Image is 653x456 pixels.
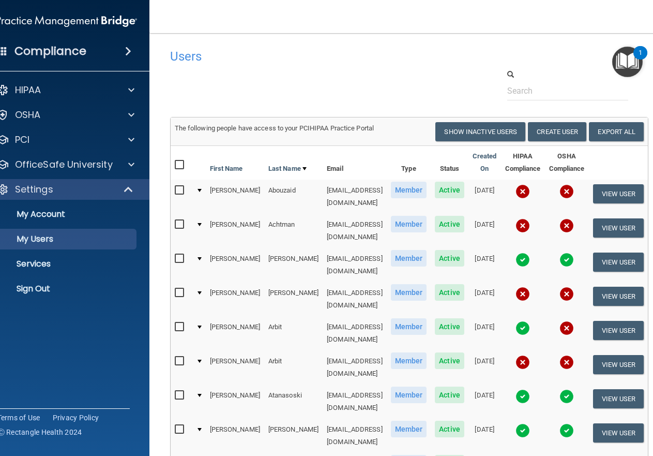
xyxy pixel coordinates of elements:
[206,282,264,316] td: [PERSON_NAME]
[264,419,323,453] td: [PERSON_NAME]
[206,214,264,248] td: [PERSON_NAME]
[515,184,530,199] img: cross.ca9f0e7f.svg
[435,250,464,267] span: Active
[264,282,323,316] td: [PERSON_NAME]
[206,180,264,214] td: [PERSON_NAME]
[474,383,641,424] iframe: Drift Widget Chat Controller
[15,134,29,146] p: PCI
[435,387,464,403] span: Active
[515,287,530,301] img: cross.ca9f0e7f.svg
[515,321,530,335] img: tick.e7d51cea.svg
[468,180,501,214] td: [DATE]
[264,316,323,350] td: Arbit
[15,183,53,196] p: Settings
[15,109,41,121] p: OSHA
[515,253,530,267] img: tick.e7d51cea.svg
[468,350,501,385] td: [DATE]
[323,419,387,453] td: [EMAIL_ADDRESS][DOMAIN_NAME]
[264,350,323,385] td: Arbit
[593,218,644,238] button: View User
[435,318,464,335] span: Active
[435,216,464,232] span: Active
[515,355,530,370] img: cross.ca9f0e7f.svg
[639,53,642,66] div: 1
[264,180,323,214] td: Abouzaid
[528,122,586,141] button: Create User
[559,321,574,335] img: cross.ca9f0e7f.svg
[323,316,387,350] td: [EMAIL_ADDRESS][DOMAIN_NAME]
[435,284,464,301] span: Active
[264,248,323,282] td: [PERSON_NAME]
[468,214,501,248] td: [DATE]
[323,282,387,316] td: [EMAIL_ADDRESS][DOMAIN_NAME]
[589,122,644,141] a: Export All
[593,253,644,272] button: View User
[435,122,525,141] button: Show Inactive Users
[507,81,629,100] input: Search
[391,284,427,301] span: Member
[210,163,243,175] a: First Name
[323,248,387,282] td: [EMAIL_ADDRESS][DOMAIN_NAME]
[435,421,464,437] span: Active
[323,146,387,180] th: Email
[391,352,427,369] span: Member
[206,419,264,453] td: [PERSON_NAME]
[323,385,387,419] td: [EMAIL_ADDRESS][DOMAIN_NAME]
[593,287,644,306] button: View User
[515,423,530,438] img: tick.e7d51cea.svg
[53,413,99,423] a: Privacy Policy
[206,385,264,419] td: [PERSON_NAME]
[515,218,530,233] img: cross.ca9f0e7f.svg
[206,316,264,350] td: [PERSON_NAME]
[593,184,644,203] button: View User
[559,253,574,267] img: tick.e7d51cea.svg
[391,421,427,437] span: Member
[468,316,501,350] td: [DATE]
[468,248,501,282] td: [DATE]
[559,423,574,438] img: tick.e7d51cea.svg
[15,84,41,96] p: HIPAA
[387,146,431,180] th: Type
[264,385,323,419] td: Atanasoski
[323,180,387,214] td: [EMAIL_ADDRESS][DOMAIN_NAME]
[14,44,86,58] h4: Compliance
[323,214,387,248] td: [EMAIL_ADDRESS][DOMAIN_NAME]
[391,216,427,232] span: Member
[559,218,574,233] img: cross.ca9f0e7f.svg
[593,321,644,340] button: View User
[559,287,574,301] img: cross.ca9f0e7f.svg
[264,214,323,248] td: Achtman
[473,150,497,175] a: Created On
[612,47,643,77] button: Open Resource Center, 1 new notification
[206,248,264,282] td: [PERSON_NAME]
[559,355,574,370] img: cross.ca9f0e7f.svg
[435,182,464,198] span: Active
[391,318,427,335] span: Member
[391,387,427,403] span: Member
[323,350,387,385] td: [EMAIL_ADDRESS][DOMAIN_NAME]
[431,146,468,180] th: Status
[593,423,644,443] button: View User
[468,282,501,316] td: [DATE]
[468,419,501,453] td: [DATE]
[268,163,307,175] a: Last Name
[435,352,464,369] span: Active
[559,184,574,199] img: cross.ca9f0e7f.svg
[545,146,589,180] th: OSHA Compliance
[175,124,374,132] span: The following people have access to your PCIHIPAA Practice Portal
[206,350,264,385] td: [PERSON_NAME]
[593,355,644,374] button: View User
[501,146,545,180] th: HIPAA Compliance
[170,50,443,63] h4: Users
[391,250,427,267] span: Member
[391,182,427,198] span: Member
[468,385,501,419] td: [DATE]
[15,158,113,171] p: OfficeSafe University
